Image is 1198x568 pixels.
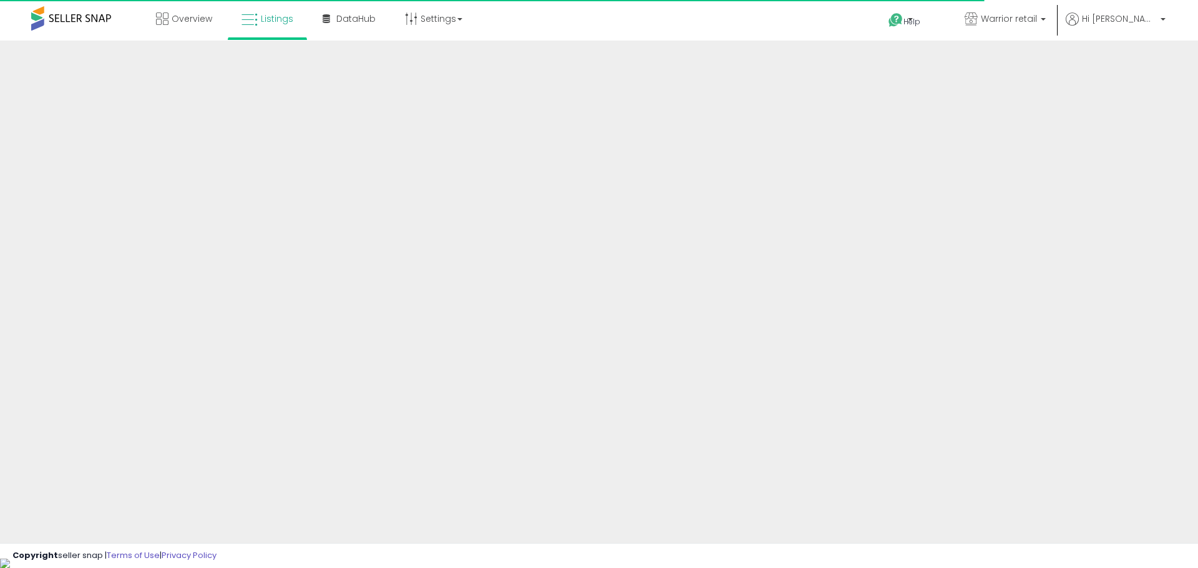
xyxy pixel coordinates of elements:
[12,550,217,562] div: seller snap | |
[162,549,217,561] a: Privacy Policy
[888,12,903,28] i: Get Help
[903,16,920,27] span: Help
[336,12,376,25] span: DataHub
[1082,12,1157,25] span: Hi [PERSON_NAME]
[107,549,160,561] a: Terms of Use
[981,12,1037,25] span: Warrior retail
[12,549,58,561] strong: Copyright
[172,12,212,25] span: Overview
[879,3,945,41] a: Help
[261,12,293,25] span: Listings
[1066,12,1166,41] a: Hi [PERSON_NAME]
